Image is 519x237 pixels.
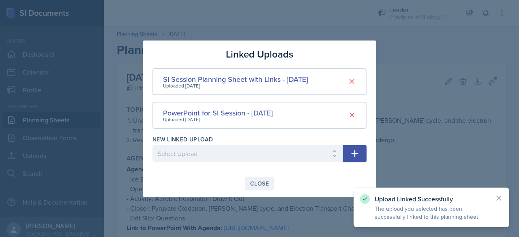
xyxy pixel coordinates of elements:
[226,47,293,62] h3: Linked Uploads
[375,195,488,203] p: Upload Linked Successfully
[250,180,269,187] div: Close
[163,82,308,90] div: Uploaded [DATE]
[152,135,213,143] label: New Linked Upload
[245,177,274,190] button: Close
[163,107,273,118] div: PowerPoint for SI Session - [DATE]
[163,116,273,123] div: Uploaded [DATE]
[375,205,488,221] p: The upload you selected has been successfully linked to this planning sheet
[163,74,308,85] div: SI Session Planning Sheet with Links - [DATE]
